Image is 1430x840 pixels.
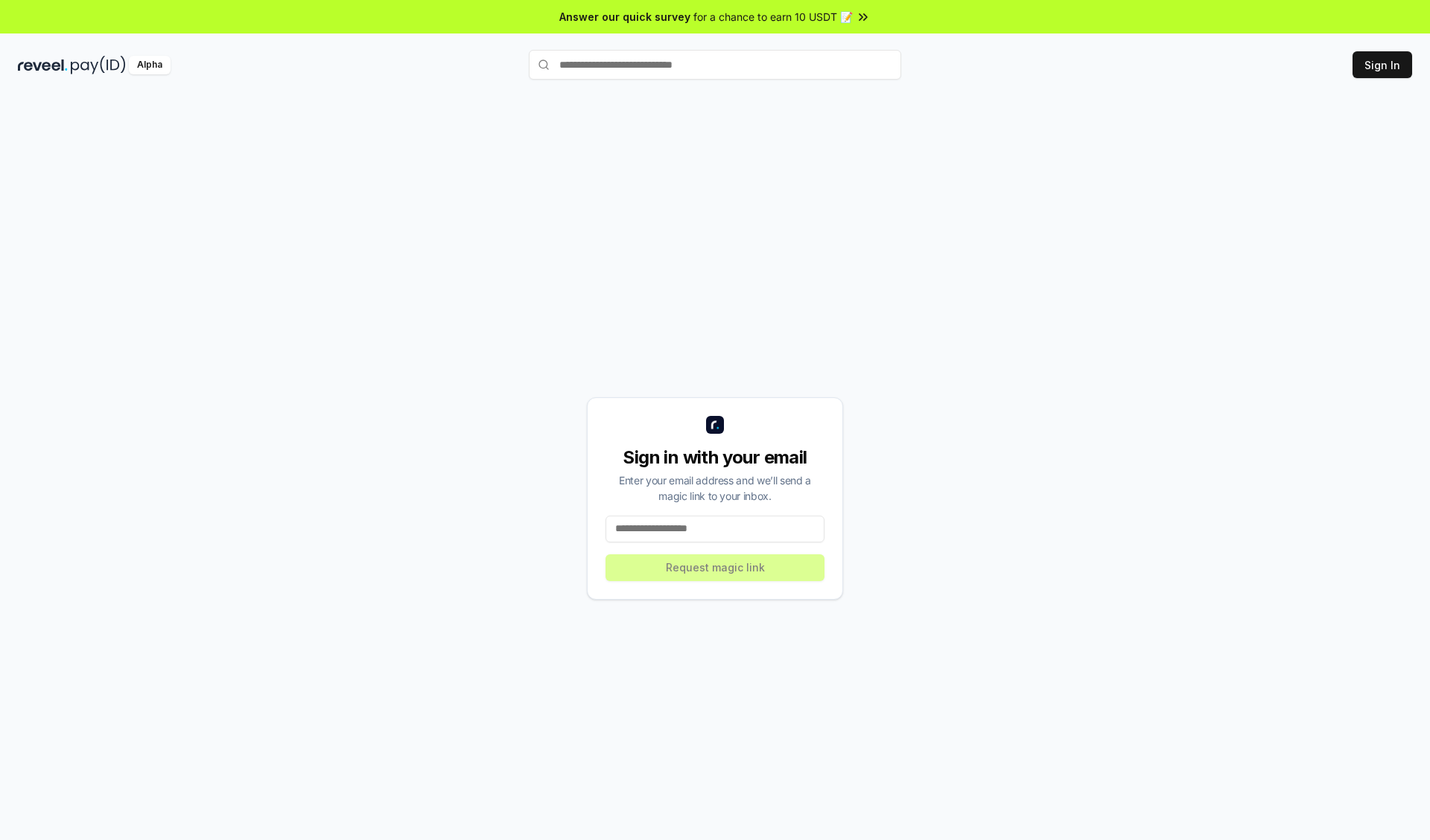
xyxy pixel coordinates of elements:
button: Sign In [1353,51,1412,78]
img: logo_small [706,416,724,434]
div: Sign in with your email [606,446,824,469]
img: pay_id [71,56,126,74]
span: for a chance to earn 10 USDT 📝 [693,9,853,25]
img: reveel_dark [18,56,68,74]
span: Answer our quick survey [559,9,690,25]
div: Alpha [129,56,171,74]
div: Enter your email address and we’ll send a magic link to your inbox. [606,472,824,504]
